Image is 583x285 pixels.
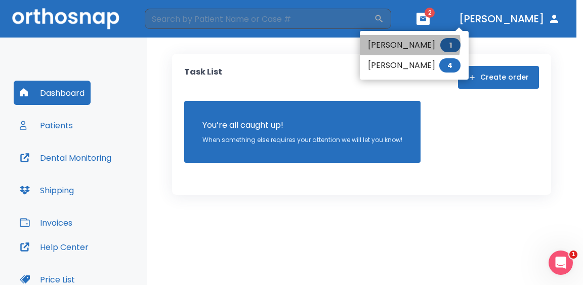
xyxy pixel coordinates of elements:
iframe: Intercom live chat [549,251,573,275]
li: [PERSON_NAME] [360,55,469,76]
span: 1 [440,38,461,52]
span: 4 [439,58,461,73]
li: [PERSON_NAME] [360,35,469,55]
span: 1 [569,251,577,259]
